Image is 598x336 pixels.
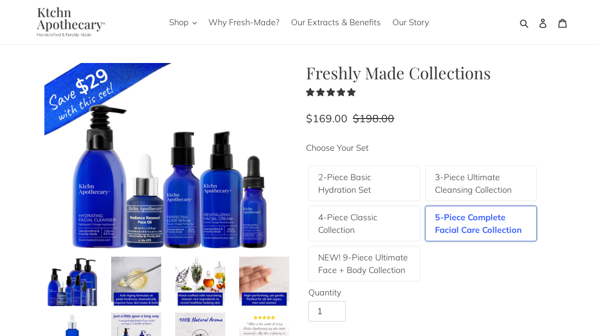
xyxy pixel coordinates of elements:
span: Our Extracts & Benefits [291,17,381,28]
label: Quantity [308,286,551,299]
img: Freshly Made Collections [44,63,292,249]
span: Shop [169,17,189,28]
label: Choose Your Set [306,141,554,154]
label: 4-Piece Classic Collection [318,211,411,236]
h1: Freshly Made Collections [306,63,554,83]
button: Shop [164,14,201,30]
a: Our Extracts & Benefits [286,14,385,30]
img: Load image into Gallery viewer, Freshly Made Collections [110,256,162,308]
s: $198.00 [353,112,394,125]
label: 5-Piece Complete Facial Care Collection [435,211,527,236]
a: Our Story [388,14,434,30]
img: Load image into Gallery viewer, Freshly Made Collections [174,256,226,308]
span: Why Fresh-Made? [208,17,279,28]
a: Why Fresh-Made? [204,14,284,30]
label: NEW! 9-Piece Ultimate Face + Body Collection [318,251,411,276]
label: 3-Piece Ultimate Cleansing Collection [435,171,527,196]
span: $169.00 [306,112,348,125]
img: Load image into Gallery viewer, Freshly Made Collections [46,256,98,308]
span: Our Story [392,17,429,28]
span: 4.83 stars [306,87,358,98]
label: 2-Piece Basic Hydration Set [318,171,411,196]
img: Ktchn Apothecary [26,7,112,37]
img: Load image into Gallery viewer, Freshly Made Collections [238,256,290,308]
